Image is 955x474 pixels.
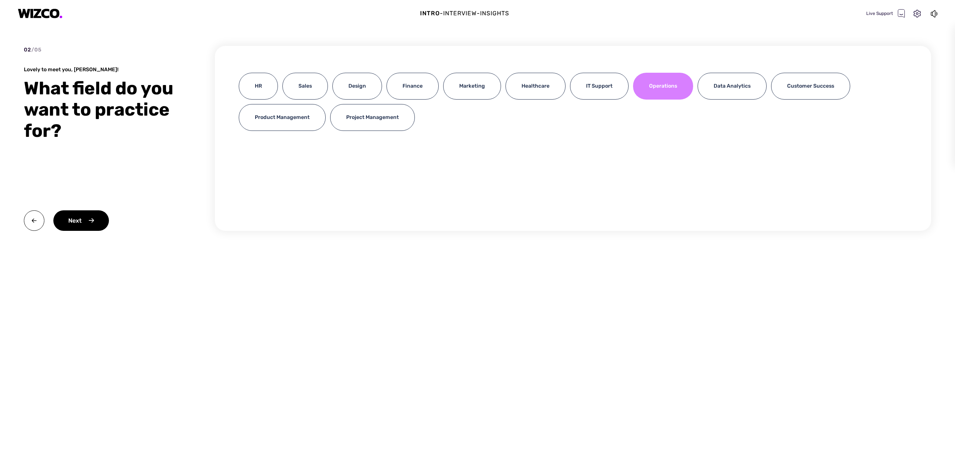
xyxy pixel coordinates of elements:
[570,73,629,100] div: IT Support
[239,73,278,100] div: HR
[443,9,477,18] div: Interview
[420,9,440,18] div: Intro
[771,73,850,100] div: Customer Success
[698,73,767,100] div: Data Analytics
[443,73,501,100] div: Marketing
[31,47,42,53] span: / 05
[18,9,63,19] img: logo
[330,104,415,131] div: Project Management
[440,9,443,18] div: -
[332,73,382,100] div: Design
[282,73,328,100] div: Sales
[505,73,566,100] div: Healthcare
[633,73,693,100] div: Operations
[239,104,326,131] div: Product Management
[24,46,42,54] div: 02
[477,9,480,18] div: -
[866,9,905,18] div: Live Support
[53,210,109,231] div: Next
[24,66,181,73] div: Lovely to meet you, [PERSON_NAME]!
[480,9,509,18] div: Insights
[24,78,181,141] div: What field do you want to practice for?
[24,210,44,231] img: back
[386,73,439,100] div: Finance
